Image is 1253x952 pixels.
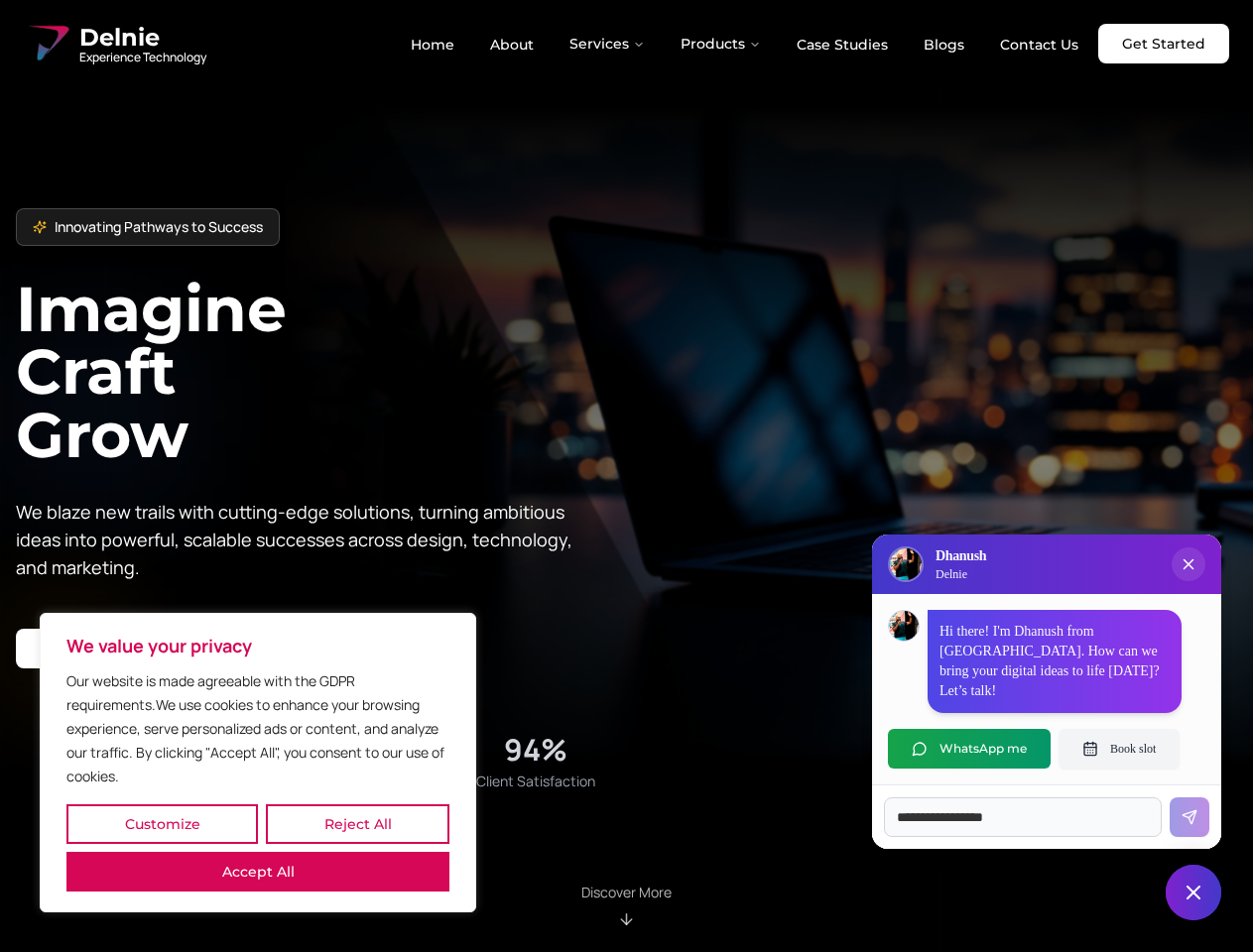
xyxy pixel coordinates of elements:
[66,852,449,892] button: Accept All
[16,629,243,668] a: Start your project with us
[395,28,470,61] a: Home
[581,883,672,928] div: Scroll to About section
[16,498,587,581] p: We blaze new trails with cutting-edge solutions, turning ambitious ideas into powerful, scalable ...
[554,24,661,63] button: Services
[66,669,449,788] p: Our website is made agreeable with the GDPR requirements.We use cookies to enhance your browsing ...
[504,732,567,768] div: 94%
[24,20,71,67] img: Delnie Logo
[395,24,1094,63] nav: Main
[55,217,263,237] span: Innovating Pathways to Success
[888,729,1051,769] button: WhatsApp me
[936,546,986,566] h3: Dhanush
[984,28,1094,61] a: Contact Us
[890,548,922,580] img: Delnie Logo
[474,28,550,61] a: About
[79,50,206,65] span: Experience Technology
[66,804,258,844] button: Customize
[940,622,1170,701] p: Hi there! I'm Dhanush from [GEOGRAPHIC_DATA]. How can we bring your digital ideas to life [DATE]?...
[781,28,904,61] a: Case Studies
[66,634,449,657] p: We value your privacy
[908,28,980,61] a: Blogs
[16,278,627,465] h1: Imagine Craft Grow
[476,772,595,791] span: Client Satisfaction
[1098,24,1229,63] a: Get Started
[24,20,206,67] a: Delnie Logo Full
[936,566,986,582] p: Delnie
[581,883,672,902] p: Discover More
[1059,729,1180,769] button: Book slot
[889,611,919,641] img: Dhanush
[665,24,777,63] button: Products
[266,804,449,844] button: Reject All
[1166,865,1221,920] button: Close chat
[79,22,206,54] span: Delnie
[1172,547,1205,581] button: Close chat popup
